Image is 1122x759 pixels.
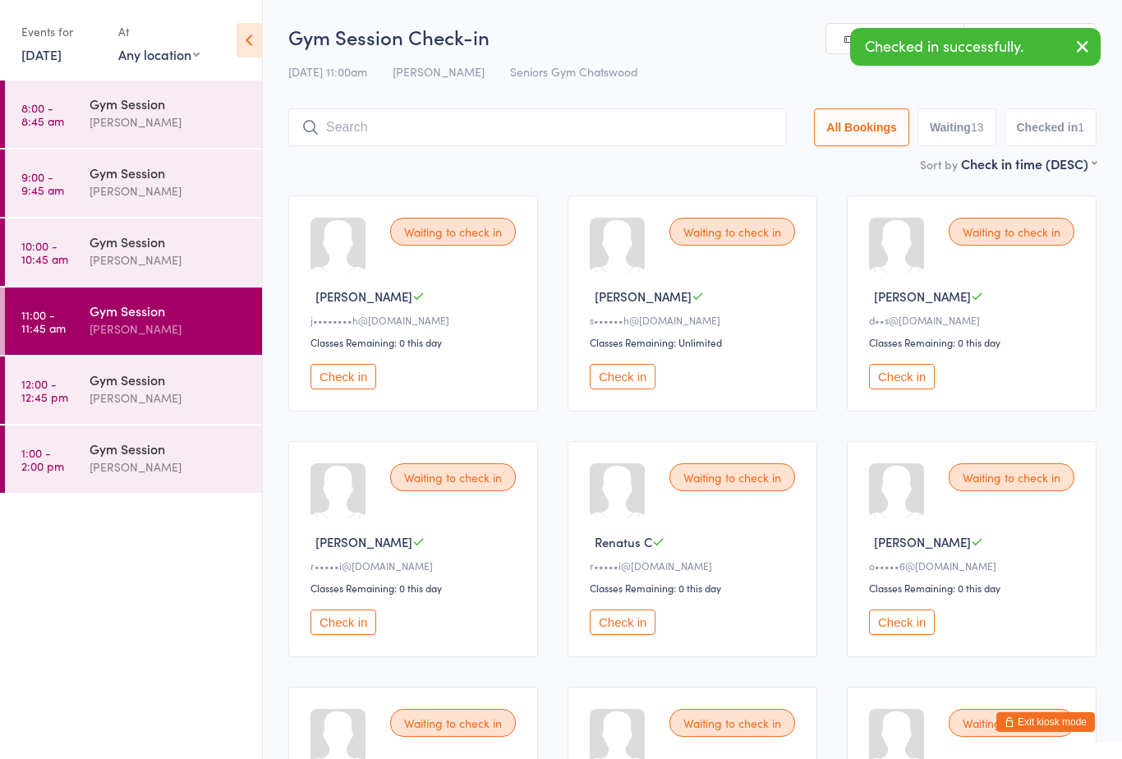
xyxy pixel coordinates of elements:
span: Renatus C [595,533,652,550]
button: Check in [590,364,655,389]
div: r•••••i@[DOMAIN_NAME] [590,559,800,573]
div: Classes Remaining: 0 this day [869,335,1079,349]
div: 1 [1078,121,1084,134]
input: Search [288,108,787,146]
div: Gym Session [90,232,248,251]
div: Events for [21,18,102,45]
div: Waiting to check in [949,463,1074,491]
span: [PERSON_NAME] [874,287,971,305]
span: [PERSON_NAME] [315,287,412,305]
div: Any location [118,45,200,63]
div: Checked in successfully. [850,28,1101,66]
div: Waiting to check in [390,218,516,246]
div: Waiting to check in [390,709,516,737]
button: Check in [869,364,935,389]
button: Check in [310,609,376,635]
div: [PERSON_NAME] [90,389,248,407]
div: Gym Session [90,439,248,458]
a: 12:00 -12:45 pmGym Session[PERSON_NAME] [5,356,262,424]
div: Check in time (DESC) [961,154,1097,172]
div: Waiting to check in [669,709,795,737]
span: [PERSON_NAME] [393,63,485,80]
div: Classes Remaining: 0 this day [310,335,521,349]
span: [PERSON_NAME] [315,533,412,550]
span: [PERSON_NAME] [874,533,971,550]
div: Gym Session [90,94,248,113]
time: 1:00 - 2:00 pm [21,446,64,472]
div: Waiting to check in [949,709,1074,737]
a: 10:00 -10:45 amGym Session[PERSON_NAME] [5,218,262,286]
div: j••••••••h@[DOMAIN_NAME] [310,313,521,327]
div: r•••••i@[DOMAIN_NAME] [310,559,521,573]
button: Exit kiosk mode [996,712,1095,732]
div: Classes Remaining: 0 this day [590,581,800,595]
button: All Bookings [814,108,909,146]
time: 8:00 - 8:45 am [21,101,64,127]
time: 9:00 - 9:45 am [21,170,64,196]
label: Sort by [920,156,958,172]
div: o•••••6@[DOMAIN_NAME] [869,559,1079,573]
div: Classes Remaining: 0 this day [310,581,521,595]
h2: Gym Session Check-in [288,23,1097,50]
button: Waiting13 [917,108,996,146]
div: [PERSON_NAME] [90,182,248,200]
span: [PERSON_NAME] [595,287,692,305]
a: 8:00 -8:45 amGym Session[PERSON_NAME] [5,80,262,148]
div: Waiting to check in [669,218,795,246]
a: 1:00 -2:00 pmGym Session[PERSON_NAME] [5,425,262,493]
div: Waiting to check in [390,463,516,491]
button: Checked in1 [1005,108,1097,146]
time: 12:00 - 12:45 pm [21,377,68,403]
div: Classes Remaining: 0 this day [869,581,1079,595]
button: Check in [590,609,655,635]
div: [PERSON_NAME] [90,458,248,476]
button: Check in [310,364,376,389]
div: d••s@[DOMAIN_NAME] [869,313,1079,327]
div: [PERSON_NAME] [90,320,248,338]
a: 11:00 -11:45 amGym Session[PERSON_NAME] [5,287,262,355]
div: [PERSON_NAME] [90,113,248,131]
div: At [118,18,200,45]
div: Gym Session [90,163,248,182]
span: [DATE] 11:00am [288,63,367,80]
div: [PERSON_NAME] [90,251,248,269]
div: Waiting to check in [949,218,1074,246]
a: [DATE] [21,45,62,63]
span: Seniors Gym Chatswood [510,63,638,80]
div: Waiting to check in [669,463,795,491]
button: Check in [869,609,935,635]
div: Classes Remaining: Unlimited [590,335,800,349]
div: Gym Session [90,301,248,320]
div: Gym Session [90,370,248,389]
time: 11:00 - 11:45 am [21,308,66,334]
a: 9:00 -9:45 amGym Session[PERSON_NAME] [5,149,262,217]
div: s••••••h@[DOMAIN_NAME] [590,313,800,327]
time: 10:00 - 10:45 am [21,239,68,265]
div: 13 [971,121,984,134]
